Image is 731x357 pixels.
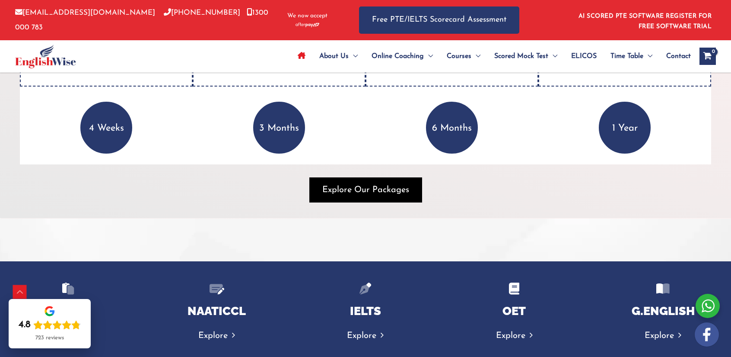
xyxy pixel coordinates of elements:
[604,304,722,318] h4: G.ENGLISH
[494,41,548,71] span: Scored Mock Test
[604,41,659,71] a: Time TableMenu Toggle
[424,41,433,71] span: Menu Toggle
[578,13,712,30] a: AI SCORED PTE SOFTWARE REGISTER FOR FREE SOFTWARE TRIAL
[306,304,425,318] h4: IELTS
[659,41,691,71] a: Contact
[440,41,487,71] a: CoursesMenu Toggle
[599,102,651,154] p: 1 Year
[15,45,76,68] img: cropped-ew-logo
[287,12,327,20] span: We now accept
[19,319,81,331] div: Rating: 4.8 out of 5
[643,41,652,71] span: Menu Toggle
[15,9,268,31] a: 1300 000 783
[666,41,691,71] span: Contact
[80,102,132,154] p: 4 Weeks
[359,6,519,34] a: Free PTE/IELTS Scorecard Assessment
[571,41,597,71] span: ELICOS
[372,41,424,71] span: Online Coaching
[309,177,422,203] button: Explore Our Packages
[15,9,155,16] a: [EMAIL_ADDRESS][DOMAIN_NAME]
[426,102,478,154] p: 6 Months
[312,41,365,71] a: About UsMenu Toggle
[699,48,716,65] a: View Shopping Cart, empty
[564,41,604,71] a: ELICOS
[487,41,564,71] a: Scored Mock TestMenu Toggle
[291,41,691,71] nav: Site Navigation: Main Menu
[548,41,557,71] span: Menu Toggle
[610,41,643,71] span: Time Table
[645,331,681,340] a: Explore
[349,41,358,71] span: Menu Toggle
[35,334,64,341] div: 723 reviews
[296,23,319,27] img: Afterpay-Logo
[455,304,573,318] h4: OET
[447,41,471,71] span: Courses
[157,304,276,318] h4: NAATICCL
[198,331,235,340] a: Explore
[365,41,440,71] a: Online CoachingMenu Toggle
[573,6,716,34] aside: Header Widget 1
[164,9,240,16] a: [PHONE_NUMBER]
[471,41,480,71] span: Menu Toggle
[319,41,349,71] span: About Us
[347,331,384,340] a: Explore
[19,319,31,331] div: 4.8
[322,184,409,196] span: Explore Our Packages
[695,322,719,347] img: white-facebook.png
[496,331,533,340] a: Explore
[253,102,305,154] p: 3 Months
